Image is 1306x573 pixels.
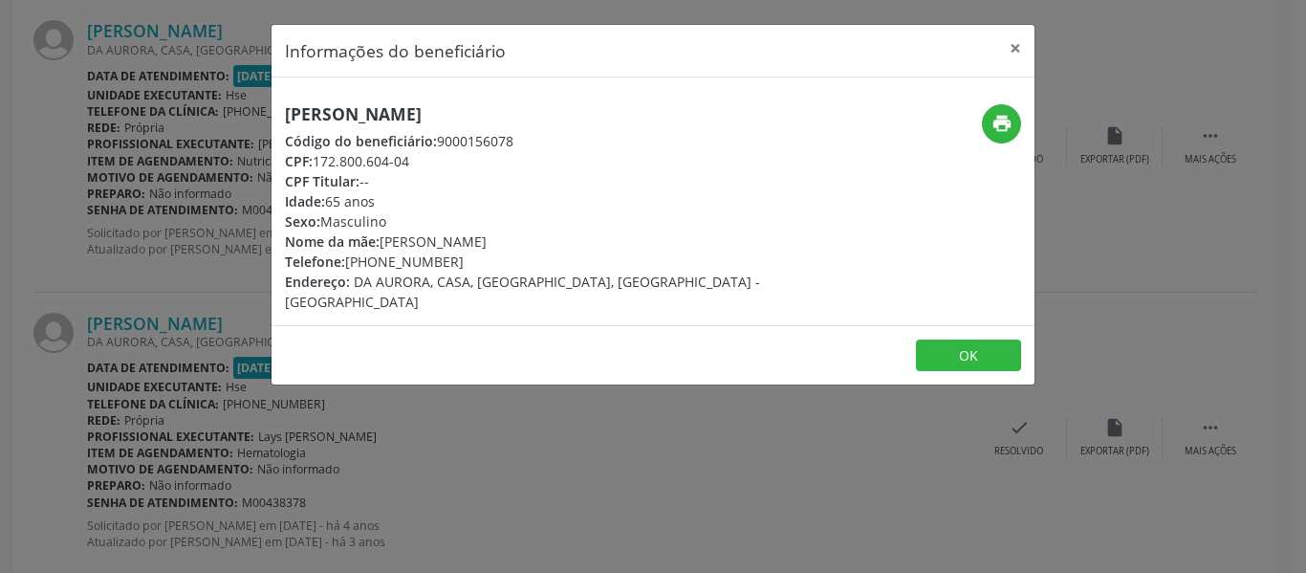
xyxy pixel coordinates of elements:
[285,191,767,211] div: 65 anos
[285,212,320,231] span: Sexo:
[285,232,380,251] span: Nome da mãe:
[285,192,325,210] span: Idade:
[982,104,1021,143] button: print
[285,152,313,170] span: CPF:
[285,273,350,291] span: Endereço:
[285,253,345,271] span: Telefone:
[285,252,767,272] div: [PHONE_NUMBER]
[285,38,506,63] h5: Informações do beneficiário
[996,25,1034,72] button: Close
[285,131,767,151] div: 9000156078
[285,273,760,311] span: DA AURORA, CASA, [GEOGRAPHIC_DATA], [GEOGRAPHIC_DATA] - [GEOGRAPHIC_DATA]
[285,231,767,252] div: [PERSON_NAME]
[285,171,767,191] div: --
[285,151,767,171] div: 172.800.604-04
[991,113,1012,134] i: print
[916,340,1021,372] button: OK
[285,132,437,150] span: Código do beneficiário:
[285,104,767,124] h5: [PERSON_NAME]
[285,211,767,231] div: Masculino
[285,172,359,190] span: CPF Titular:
